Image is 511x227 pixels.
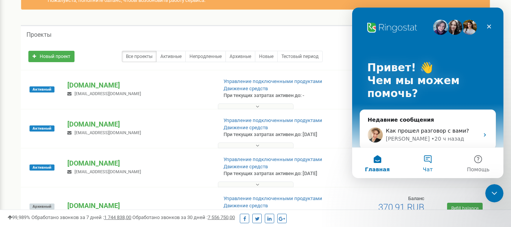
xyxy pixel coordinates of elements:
p: При текущих затратах активен до: - [224,92,329,99]
span: 370,91 RUB [378,202,424,213]
p: [DOMAIN_NAME] [67,201,211,211]
p: [DOMAIN_NAME] [67,80,211,90]
a: Движение средств [224,125,268,130]
a: Движение средств [224,164,268,169]
span: Баланс [408,196,424,201]
span: Активный [30,86,54,92]
p: При текущих затратах активен до: [DATE] [224,131,329,138]
span: [EMAIL_ADDRESS][DOMAIN_NAME] [75,169,141,174]
a: Новые [255,51,278,62]
a: Новый проект [28,51,75,62]
u: 1 744 838,00 [104,214,131,220]
p: [DOMAIN_NAME] [67,158,211,168]
span: Активный [30,125,54,132]
span: Активный [30,164,54,171]
a: Непродленные [185,51,226,62]
a: Движение средств [224,203,268,208]
a: Активные [156,51,186,62]
span: Обработано звонков за 30 дней : [132,214,235,220]
a: Движение средств [224,86,268,91]
span: [EMAIL_ADDRESS][DOMAIN_NAME] [75,130,141,135]
p: При текущих затратах активен до: [DATE] [224,170,329,177]
h5: Проекты [26,31,51,38]
iframe: Intercom live chat [352,8,503,178]
a: Управление подключенными продуктами [224,196,322,201]
p: [DOMAIN_NAME] [67,119,211,129]
a: Тестовый период [277,51,323,62]
a: Управление подключенными продуктами [224,157,322,162]
a: Управление подключенными продуктами [224,78,322,84]
iframe: Intercom live chat [485,184,503,202]
span: Обработано звонков за 7 дней : [31,214,131,220]
span: Архивный [30,204,54,210]
span: 99,989% [8,214,30,220]
a: Архивные [225,51,255,62]
a: Управление подключенными продуктами [224,117,322,123]
u: 7 556 750,00 [208,214,235,220]
a: Refill balance [447,203,483,214]
span: [EMAIL_ADDRESS][DOMAIN_NAME] [75,91,141,96]
a: Все проекты [122,51,157,62]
